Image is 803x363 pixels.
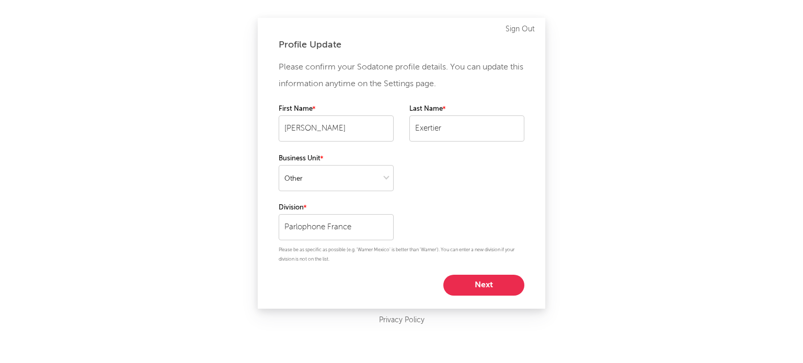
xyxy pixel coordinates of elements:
label: First Name [279,103,394,115]
a: Privacy Policy [379,314,425,327]
div: Profile Update [279,39,524,51]
p: Please be as specific as possible (e.g. 'Warner Mexico' is better than 'Warner'). You can enter a... [279,245,524,264]
label: Division [279,202,394,214]
button: Next [443,275,524,296]
label: Business Unit [279,153,394,165]
input: Your first name [279,115,394,142]
input: Your last name [409,115,524,142]
p: Please confirm your Sodatone profile details. You can update this information anytime on the Sett... [279,59,524,92]
a: Sign Out [506,23,535,36]
input: Your division [279,214,394,240]
label: Last Name [409,103,524,115]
